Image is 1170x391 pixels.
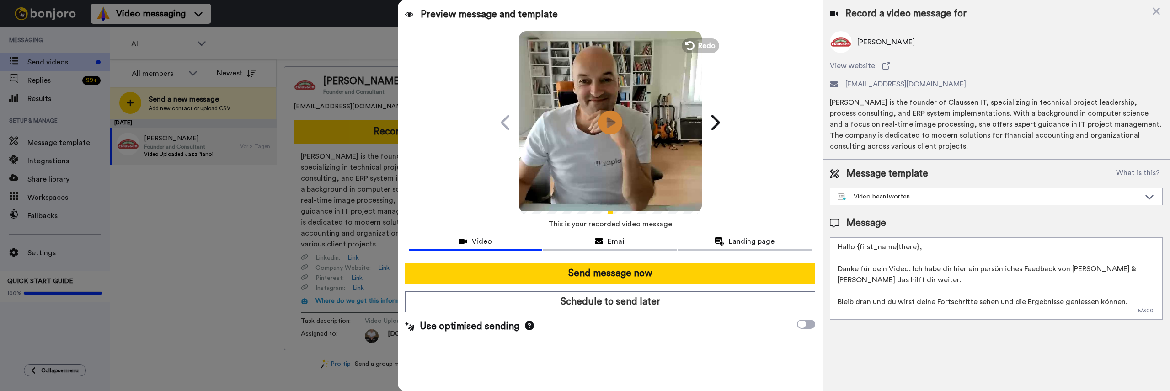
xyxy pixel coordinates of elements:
span: View website [830,60,875,71]
a: View website [830,60,1163,71]
div: [PERSON_NAME] is the founder of Claussen IT, specializing in technical project leadership, proces... [830,97,1163,152]
div: Video beantworten [838,192,1140,201]
button: Send message now [405,263,815,284]
span: Message template [846,167,928,181]
span: Landing page [729,236,775,247]
span: [EMAIL_ADDRESS][DOMAIN_NAME] [845,79,966,90]
img: nextgen-template.svg [838,193,846,201]
span: Email [608,236,626,247]
span: Use optimised sending [420,320,519,333]
span: Video [472,236,492,247]
span: This is your recorded video message [549,214,672,234]
textarea: Hallo {first_name|there}, Danke für dein Video. Ich habe dir hier ein persönliches Feedback von [... [830,237,1163,320]
button: Schedule to send later [405,291,815,312]
button: What is this? [1113,167,1163,181]
span: Message [846,216,886,230]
